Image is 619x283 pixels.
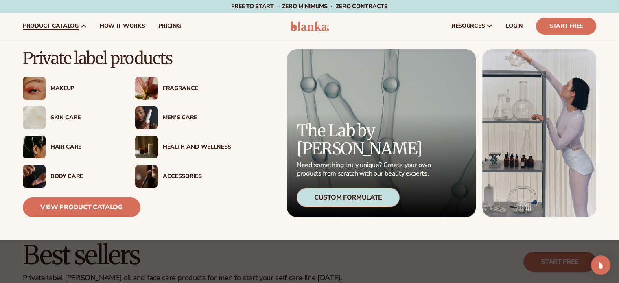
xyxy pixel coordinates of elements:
[23,77,46,100] img: Female with glitter eye makeup.
[135,106,231,129] a: Male holding moisturizer bottle. Men’s Care
[135,165,158,188] img: Female with makeup brush.
[16,13,93,39] a: product catalog
[23,165,46,188] img: Male hand applying moisturizer.
[163,114,231,121] div: Men’s Care
[163,144,231,151] div: Health And Wellness
[23,165,119,188] a: Male hand applying moisturizer. Body Care
[135,77,231,100] a: Pink blooming flower. Fragrance
[23,49,231,67] p: Private label products
[23,23,79,29] span: product catalog
[23,77,119,100] a: Female with glitter eye makeup. Makeup
[23,106,46,129] img: Cream moisturizer swatch.
[135,106,158,129] img: Male holding moisturizer bottle.
[482,49,596,217] img: Female in lab with equipment.
[231,2,387,10] span: Free to start · ZERO minimums · ZERO contracts
[591,255,610,275] div: Open Intercom Messenger
[297,122,433,158] p: The Lab by [PERSON_NAME]
[23,106,119,129] a: Cream moisturizer swatch. Skin Care
[135,77,158,100] img: Pink blooming flower.
[50,85,119,92] div: Makeup
[451,23,485,29] span: resources
[163,173,231,180] div: Accessories
[135,165,231,188] a: Female with makeup brush. Accessories
[23,136,46,158] img: Female hair pulled back with clips.
[93,13,152,39] a: How It Works
[290,21,329,31] img: logo
[506,23,523,29] span: LOGIN
[23,136,119,158] a: Female hair pulled back with clips. Hair Care
[23,197,140,217] a: View Product Catalog
[163,85,231,92] div: Fragrance
[50,114,119,121] div: Skin Care
[158,23,181,29] span: pricing
[297,188,400,207] div: Custom Formulate
[100,23,145,29] span: How It Works
[151,13,187,39] a: pricing
[135,136,231,158] a: Candles and incense on table. Health And Wellness
[135,136,158,158] img: Candles and incense on table.
[50,173,119,180] div: Body Care
[445,13,499,39] a: resources
[50,144,119,151] div: Hair Care
[499,13,529,39] a: LOGIN
[536,18,596,35] a: Start Free
[287,49,476,217] a: Microscopic product formula. The Lab by [PERSON_NAME] Need something truly unique? Create your ow...
[297,161,433,178] p: Need something truly unique? Create your own products from scratch with our beauty experts.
